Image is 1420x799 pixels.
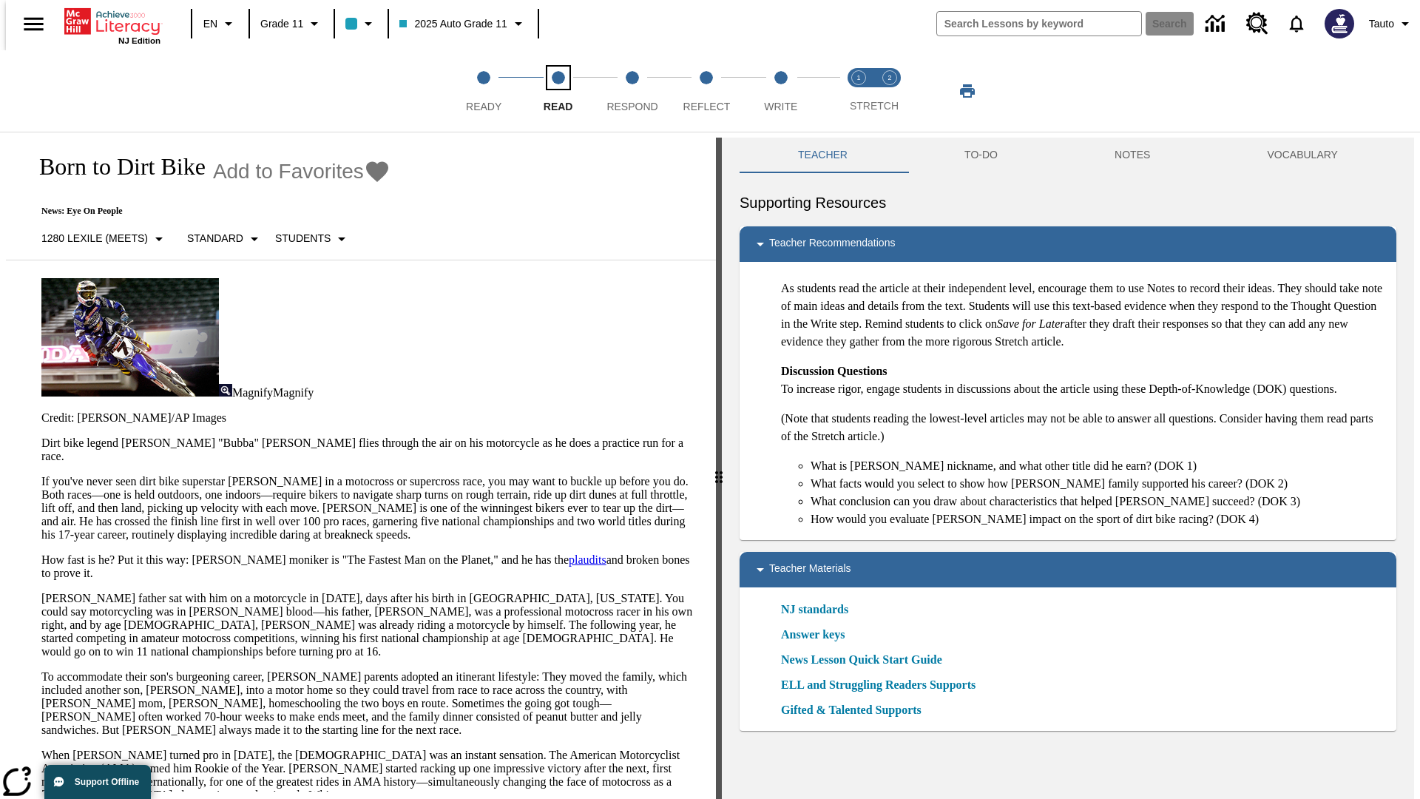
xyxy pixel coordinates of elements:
button: Grade: Grade 11, Select a grade [254,10,329,37]
button: VOCABULARY [1208,138,1396,173]
em: Save for Later [997,317,1065,330]
li: What is [PERSON_NAME] nickname, and what other title did he earn? (DOK 1) [811,457,1384,475]
button: Add to Favorites - Born to Dirt Bike [213,158,390,184]
img: Magnify [219,384,232,397]
span: Magnify [232,386,273,399]
p: If you've never seen dirt bike superstar [PERSON_NAME] in a motocross or supercross race, you may... [41,475,698,542]
div: Instructional Panel Tabs [740,138,1396,173]
p: [PERSON_NAME] father sat with him on a motorcycle in [DATE], days after his birth in [GEOGRAPHIC_... [41,592,698,658]
button: NOTES [1056,138,1208,173]
button: Teacher [740,138,906,173]
p: How fast is he? Put it this way: [PERSON_NAME] moniker is "The Fastest Man on the Planet," and he... [41,553,698,580]
a: Data Center [1197,4,1237,44]
p: Teacher Recommendations [769,235,895,253]
span: Read [544,101,573,112]
span: Ready [466,101,501,112]
button: Print [944,78,991,104]
a: NJ standards [781,601,857,618]
input: search field [937,12,1141,36]
img: Motocross racer James Stewart flies through the air on his dirt bike. [41,278,219,397]
div: Teacher Recommendations [740,226,1396,262]
span: Reflect [683,101,731,112]
li: What facts would you select to show how [PERSON_NAME] family supported his career? (DOK 2) [811,475,1384,493]
img: Avatar [1325,9,1354,38]
strong: Discussion Questions [781,365,887,377]
button: Reflect step 4 of 5 [663,50,749,132]
p: Dirt bike legend [PERSON_NAME] "Bubba" [PERSON_NAME] flies through the air on his motorcycle as h... [41,436,698,463]
button: TO-DO [906,138,1056,173]
p: As students read the article at their independent level, encourage them to use Notes to record th... [781,280,1384,351]
span: Grade 11 [260,16,303,32]
text: 2 [887,74,891,81]
a: Answer keys, Will open in new browser window or tab [781,626,845,644]
button: Profile/Settings [1363,10,1420,37]
div: Home [64,5,160,45]
a: plaudits [569,553,606,566]
div: Teacher Materials [740,552,1396,587]
p: News: Eye On People [24,206,390,217]
button: Select Student [269,226,356,252]
div: Press Enter or Spacebar and then press right and left arrow keys to move the slider [716,138,722,799]
span: NJ Edition [118,36,160,45]
span: Write [764,101,797,112]
li: What conclusion can you draw about characteristics that helped [PERSON_NAME] succeed? (DOK 3) [811,493,1384,510]
span: Tauto [1369,16,1394,32]
button: Read step 2 of 5 [515,50,601,132]
button: Class: 2025 Auto Grade 11, Select your class [393,10,532,37]
li: How would you evaluate [PERSON_NAME] impact on the sport of dirt bike racing? (DOK 4) [811,510,1384,528]
button: Support Offline [44,765,151,799]
button: Write step 5 of 5 [738,50,824,132]
p: Standard [187,231,243,246]
p: Teacher Materials [769,561,851,579]
p: Students [275,231,331,246]
p: 1280 Lexile (Meets) [41,231,148,246]
p: To increase rigor, engage students in discussions about the article using these Depth-of-Knowledg... [781,363,1384,398]
a: Gifted & Talented Supports [781,701,930,719]
h1: Born to Dirt Bike [24,153,206,181]
button: Stretch Read step 1 of 2 [837,50,880,132]
span: Respond [606,101,657,112]
a: Resource Center, Will open in new tab [1237,4,1277,44]
button: Stretch Respond step 2 of 2 [868,50,911,132]
button: Select a new avatar [1316,4,1363,43]
span: STRETCH [850,100,899,112]
div: reading [6,138,716,792]
button: Ready step 1 of 5 [441,50,527,132]
p: To accommodate their son's burgeoning career, [PERSON_NAME] parents adopted an itinerant lifestyl... [41,670,698,737]
a: Notifications [1277,4,1316,43]
text: 1 [856,74,860,81]
p: Credit: [PERSON_NAME]/AP Images [41,411,698,425]
a: ELL and Struggling Readers Supports [781,676,984,694]
button: Open side menu [12,2,55,46]
button: Language: EN, Select a language [197,10,244,37]
div: activity [722,138,1414,799]
h6: Supporting Resources [740,191,1396,215]
span: Support Offline [75,777,139,787]
span: EN [203,16,217,32]
span: 2025 Auto Grade 11 [399,16,507,32]
button: Respond step 3 of 5 [589,50,675,132]
p: (Note that students reading the lowest-level articles may not be able to answer all questions. Co... [781,410,1384,445]
span: Add to Favorites [213,160,364,183]
span: Magnify [273,386,314,399]
a: News Lesson Quick Start Guide, Will open in new browser window or tab [781,651,942,669]
button: Class color is light blue. Change class color [339,10,383,37]
button: Select Lexile, 1280 Lexile (Meets) [35,226,174,252]
button: Scaffolds, Standard [181,226,269,252]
